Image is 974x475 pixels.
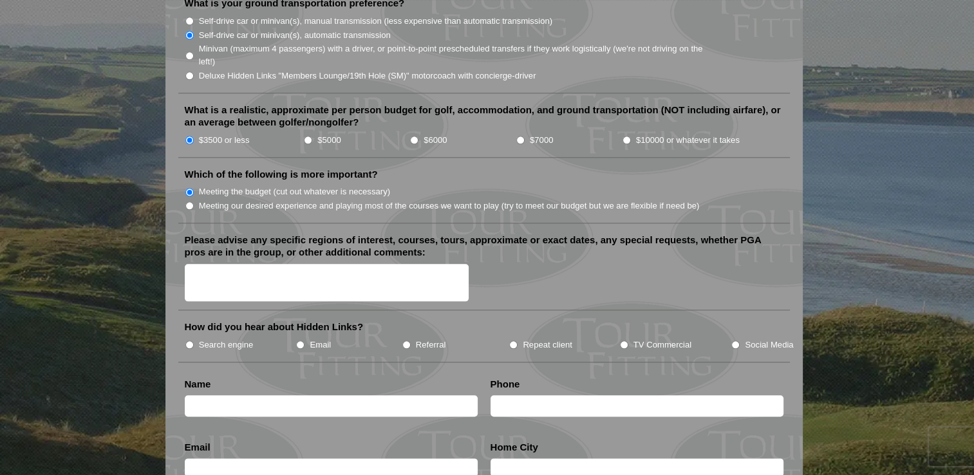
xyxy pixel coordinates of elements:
[310,339,331,351] label: Email
[491,378,520,391] label: Phone
[416,339,446,351] label: Referral
[199,134,250,147] label: $3500 or less
[199,339,254,351] label: Search engine
[317,134,341,147] label: $5000
[424,134,447,147] label: $6000
[199,29,391,42] label: Self-drive car or minivan(s), automatic transmission
[491,441,538,454] label: Home City
[199,185,390,198] label: Meeting the budget (cut out whatever is necessary)
[185,168,378,181] label: Which of the following is more important?
[636,134,740,147] label: $10000 or whatever it takes
[199,15,552,28] label: Self-drive car or minivan(s), manual transmission (less expensive than automatic transmission)
[185,234,783,259] label: Please advise any specific regions of interest, courses, tours, approximate or exact dates, any s...
[185,321,364,333] label: How did you hear about Hidden Links?
[745,339,793,351] label: Social Media
[185,441,211,454] label: Email
[523,339,572,351] label: Repeat client
[185,378,211,391] label: Name
[199,42,716,68] label: Minivan (maximum 4 passengers) with a driver, or point-to-point prescheduled transfers if they wo...
[199,70,536,82] label: Deluxe Hidden Links "Members Lounge/19th Hole (SM)" motorcoach with concierge-driver
[199,200,700,212] label: Meeting our desired experience and playing most of the courses we want to play (try to meet our b...
[530,134,553,147] label: $7000
[633,339,691,351] label: TV Commercial
[185,104,783,129] label: What is a realistic, approximate per person budget for golf, accommodation, and ground transporta...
